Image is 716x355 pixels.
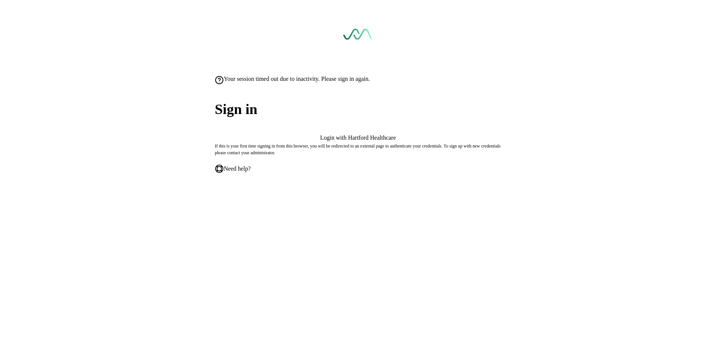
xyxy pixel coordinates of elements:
img: See-Mode Logo [343,29,373,47]
span: If this is your first time signing in from this browser, you will be redirected to an external pa... [215,143,500,155]
a: Go to sign in [343,29,373,47]
span: Sign in [215,99,501,120]
button: Login with Hartford Healthcare [215,134,501,141]
span: Your session timed out due to inactivity. Please sign in again. [224,76,370,82]
a: Need help? [215,164,251,173]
